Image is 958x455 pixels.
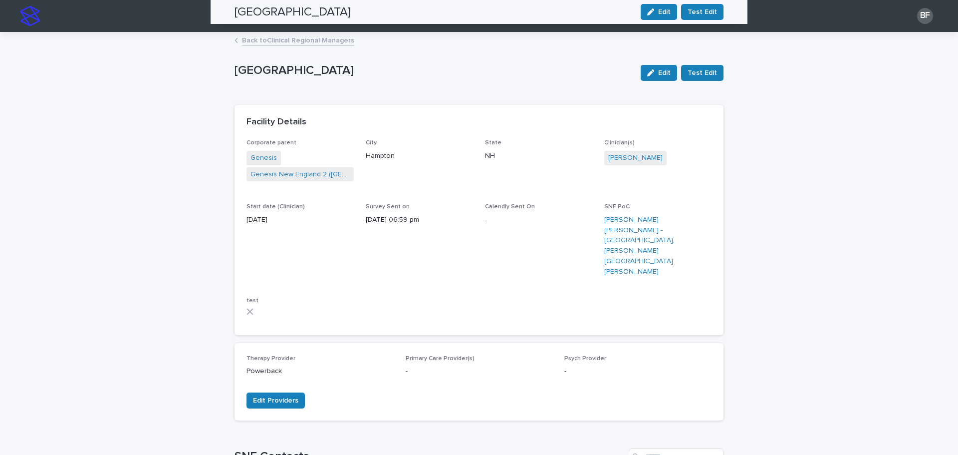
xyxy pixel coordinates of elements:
a: Back toClinical Regional Managers [242,34,354,45]
a: [PERSON_NAME] [608,153,663,163]
button: Edit Providers [246,393,305,409]
div: BF [917,8,933,24]
span: Edit Providers [253,396,298,406]
span: Primary Care Provider(s) [406,356,475,362]
a: Genesis [250,153,277,163]
span: Psych Provider [564,356,606,362]
span: Start date (Clinician) [246,204,305,210]
span: Calendly Sent On [485,204,535,210]
button: Edit [641,65,677,81]
button: Test Edit [681,65,723,81]
p: [GEOGRAPHIC_DATA] [235,63,633,78]
span: Clinician(s) [604,140,635,146]
span: SNF PoC [604,204,630,210]
a: Genesis New England 2 ([GEOGRAPHIC_DATA], [GEOGRAPHIC_DATA]) [250,169,350,180]
p: NH [485,151,592,161]
p: Powerback [246,366,394,377]
span: City [366,140,377,146]
h2: Facility Details [246,117,306,128]
p: [DATE] 06:59 pm [366,215,473,225]
p: Hampton [366,151,473,161]
p: - [406,366,553,377]
p: - [564,366,712,377]
img: stacker-logo-s-only.png [20,6,40,26]
span: Therapy Provider [246,356,295,362]
span: Edit [658,69,671,76]
span: Corporate parent [246,140,296,146]
p: - [485,215,592,225]
span: Survey Sent on [366,204,410,210]
a: [PERSON_NAME] [PERSON_NAME] - [GEOGRAPHIC_DATA], [PERSON_NAME][GEOGRAPHIC_DATA][PERSON_NAME] [604,215,712,277]
p: [DATE] [246,215,354,225]
span: Test Edit [688,68,717,78]
span: test [246,298,258,304]
span: State [485,140,501,146]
